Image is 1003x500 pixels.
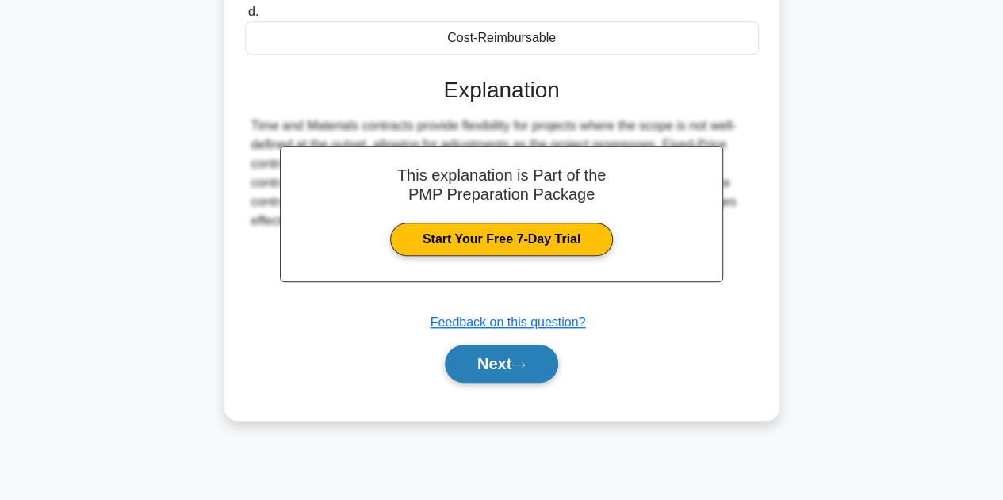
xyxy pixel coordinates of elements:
[245,21,759,55] div: Cost-Reimbursable
[255,77,749,104] h3: Explanation
[251,116,752,231] div: Time and Materials contracts provide flexibility for projects where the scope is not well-defined...
[445,345,558,383] button: Next
[390,223,613,256] a: Start Your Free 7-Day Trial
[431,315,586,329] a: Feedback on this question?
[248,5,258,18] span: d.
